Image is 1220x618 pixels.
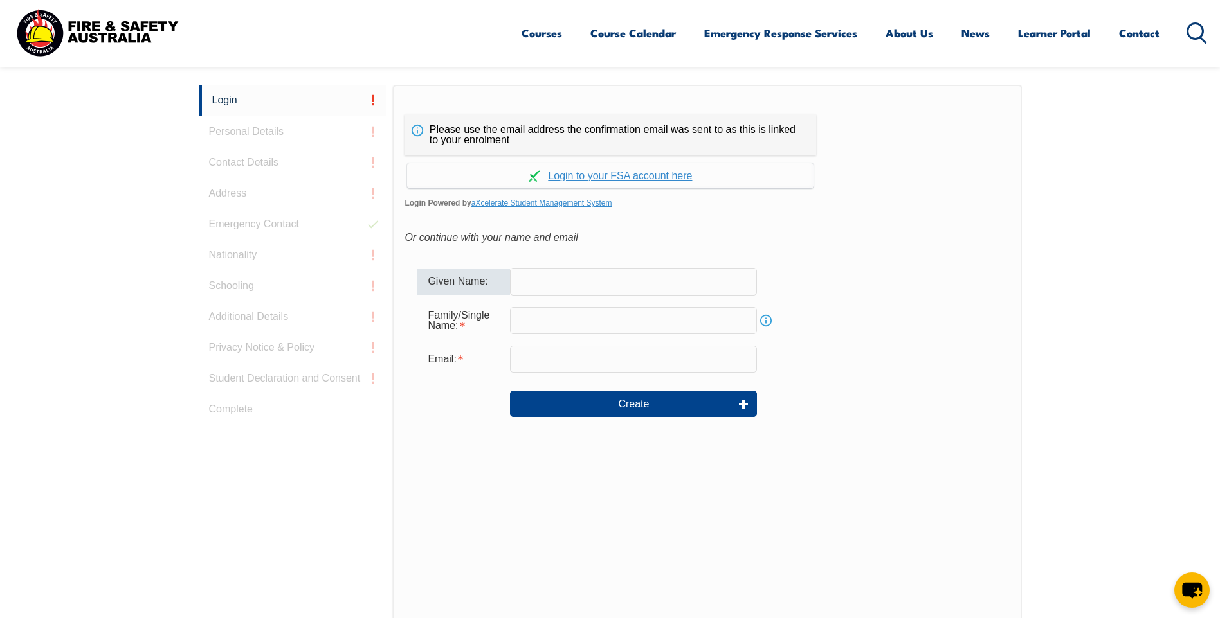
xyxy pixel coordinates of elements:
a: Course Calendar [590,16,676,50]
a: Contact [1119,16,1160,50]
div: Family/Single Name is required. [417,303,510,338]
div: Please use the email address the confirmation email was sent to as this is linked to your enrolment [405,114,816,155]
button: chat-button [1174,572,1210,608]
a: Info [757,312,775,330]
span: Login Powered by [405,193,1010,213]
div: Or continue with your name and email [405,228,1010,247]
a: Login [199,85,387,116]
a: Learner Portal [1018,16,1091,50]
img: Log in withaxcelerate [529,170,540,182]
a: aXcelerate Student Management System [471,199,612,207]
div: Email is required. [417,347,510,371]
a: About Us [886,16,933,50]
a: Emergency Response Services [704,16,857,50]
button: Create [510,391,757,416]
a: News [961,16,990,50]
div: Given Name: [417,269,510,294]
a: Courses [522,16,562,50]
